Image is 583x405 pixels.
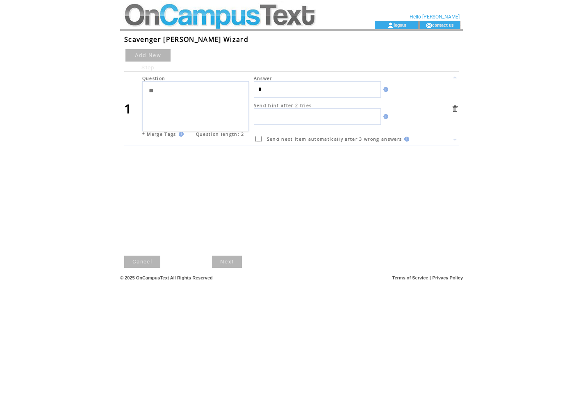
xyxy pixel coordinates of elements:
span: Answer [254,76,272,81]
a: contact us [432,22,454,27]
img: help.gif [402,137,409,142]
span: 1 [124,100,132,117]
a: Privacy Policy [432,275,463,280]
span: Question length: 2 [196,131,244,137]
span: Send next item automatically after 3 wrong answers [267,136,402,142]
a: Cancel [124,256,160,268]
img: help.gif [176,132,184,137]
img: help.gif [381,114,388,119]
a: Delete this item [451,105,459,112]
span: Hello [PERSON_NAME] [410,14,460,20]
a: logout [394,22,406,27]
img: help.gif [381,87,388,92]
span: © 2025 OnCampusText All Rights Reserved [120,275,213,280]
span: Send hint after 2 tries [254,103,312,108]
img: account_icon.gif [387,22,394,29]
a: Next [212,256,242,268]
span: | [430,275,431,280]
a: Terms of Service [392,275,428,280]
span: Scavenger [PERSON_NAME] Wizard [124,35,248,44]
span: * Merge Tags [142,131,176,137]
img: contact_us_icon.gif [426,22,432,29]
a: Move this item down [451,136,459,144]
a: Move this item up [451,73,459,81]
a: Add New Step [125,49,171,62]
span: Question [142,76,166,81]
